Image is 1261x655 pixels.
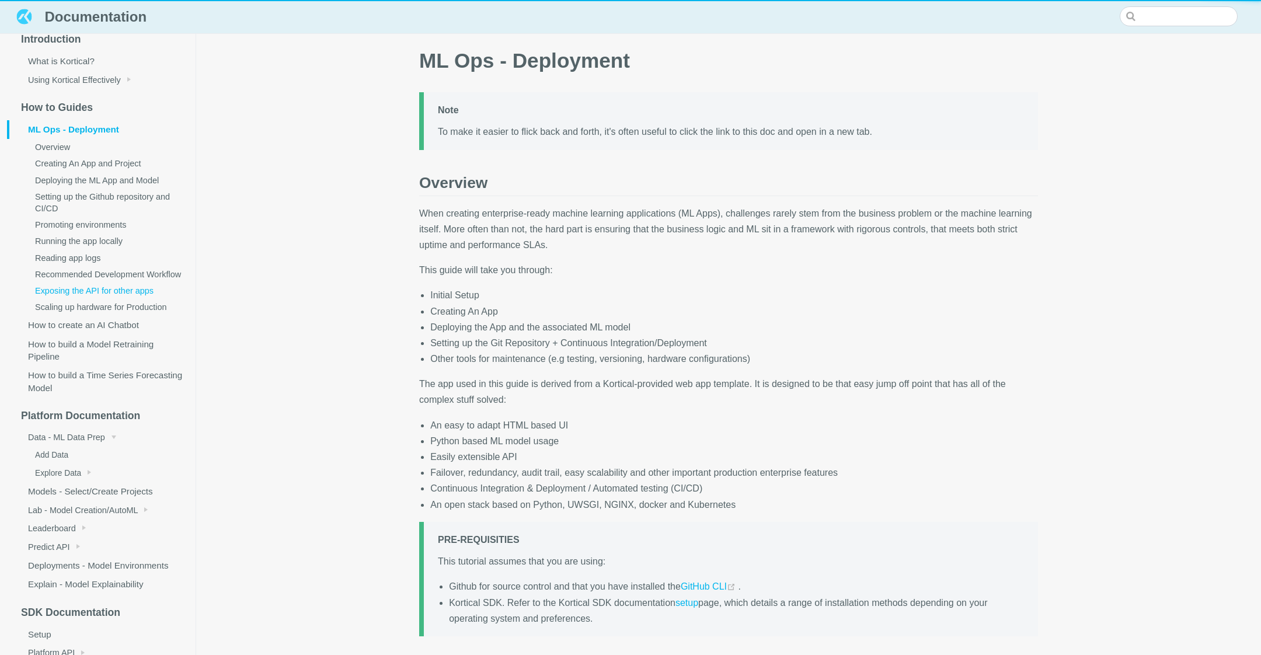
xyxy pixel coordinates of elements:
li: Initial Setup [430,287,1038,303]
li: Github for source control and that you have installed the . [449,579,1024,594]
a: Promoting environments [16,217,196,233]
li: Kortical SDK. Refer to the Kortical SDK documentation page, which details a range of installation... [449,595,1024,626]
a: Running the app locally [16,233,196,249]
span: Using Kortical Effectively [28,75,121,85]
input: Search [1120,6,1238,26]
span: Predict API [28,542,69,552]
span: Data - ML Data Prep [28,433,105,442]
a: Add Data [16,447,196,464]
a: How to build a Time Series Forecasting Model [7,366,196,398]
p: When creating enterprise-ready machine learning applications (ML Apps), challenges rarely stem fr... [419,205,1038,253]
a: Deployments - Model Environments [7,556,196,574]
span: Explore Data [35,469,81,478]
p: To make it easier to flick back and forth, it's often useful to click the link to this doc and op... [438,124,1024,140]
a: Exposing the API for other apps [16,283,196,299]
a: GitHub CLI [681,581,739,591]
a: Data - ML Data Prep [7,428,196,447]
a: Platform Documentation [7,404,196,428]
li: Deploying the App and the associated ML model [430,319,1038,335]
p: This tutorial assumes that you are using: [438,553,1024,569]
p: The app used in this guide is derived from a Kortical-provided web app template. It is designed t... [419,376,1038,407]
span: SDK Documentation [21,607,120,618]
a: Explain - Model Explainability [7,575,196,594]
a: Documentation [14,6,147,29]
h1: ML Ops - Deployment [419,5,1038,74]
a: Leaderboard [7,520,196,538]
a: Setting up the Github repository and CI/CD [16,189,196,217]
p: This guide will take you through: [419,262,1038,278]
a: How to Guides [7,96,196,120]
li: Failover, redundancy, audit trail, easy scalability and other important production enterprise fea... [430,465,1038,480]
a: Creating An App and Project [16,155,196,172]
li: Other tools for maintenance (e.g testing, versioning, hardware configurations) [430,351,1038,367]
a: setup [675,598,698,608]
li: An open stack based on Python, UWSGI, NGINX, docker and Kubernetes [430,497,1038,513]
li: Continuous Integration & Deployment / Automated testing (CI/CD) [430,480,1038,496]
a: Explore Data [16,464,196,482]
p: PRE-REQUISITIES [438,532,1024,548]
p: Note [438,102,1024,118]
a: Recommended Development Workflow [16,266,196,283]
li: Easily extensible API [430,449,1038,465]
a: Models - Select/Create Projects [7,482,196,501]
a: Using Kortical Effectively [7,71,196,89]
a: ML Ops - Deployment [7,120,196,139]
img: Documentation [14,6,34,27]
span: Documentation [44,6,147,27]
a: Scaling up hardware for Production [16,299,196,315]
span: How to Guides [21,102,93,113]
a: Setup [7,625,196,643]
span: Leaderboard [28,524,76,533]
a: Predict API [7,538,196,556]
a: How to build a Model Retraining Pipeline [7,335,196,366]
a: Reading app logs [16,250,196,266]
li: Creating An App [430,304,1038,319]
li: Setting up the Git Repository + Continuous Integration/Deployment [430,335,1038,351]
a: How to create an AI Chatbot [7,315,196,334]
a: Overview [16,139,196,155]
a: What is Kortical? [7,52,196,71]
li: An easy to adapt HTML based UI [430,417,1038,433]
a: SDK Documentation [7,601,196,625]
li: Python based ML model usage [430,433,1038,449]
span: Platform Documentation [21,410,140,421]
span: Lab - Model Creation/AutoML [28,506,138,515]
a: Lab - Model Creation/AutoML [7,501,196,519]
span: Introduction [21,33,81,45]
h2: Overview [419,130,1038,196]
a: Deploying the ML App and Model [16,172,196,189]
